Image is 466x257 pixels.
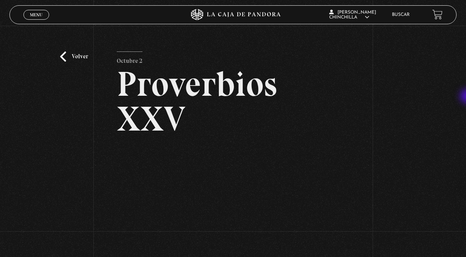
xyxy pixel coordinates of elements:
[60,51,88,62] a: Volver
[117,67,350,136] h2: Proverbios XXV
[27,19,45,24] span: Cerrar
[432,9,443,20] a: View your shopping cart
[329,10,376,20] span: [PERSON_NAME] Chinchilla
[392,12,410,17] a: Buscar
[117,51,142,67] p: Octubre 2
[30,12,42,17] span: Menu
